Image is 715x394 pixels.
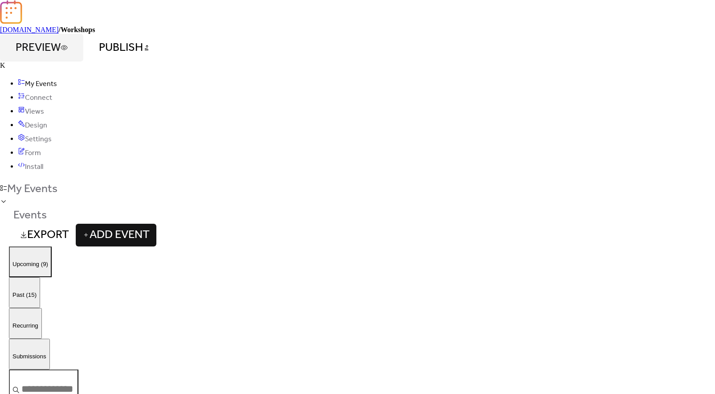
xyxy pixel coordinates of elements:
[9,339,50,369] button: Submissions
[25,77,57,91] span: My Events
[25,105,44,119] span: Views
[9,246,52,277] button: Upcoming (9)
[16,40,61,57] span: Preview
[13,224,76,246] a: Export
[76,232,156,240] a: Add Event
[61,26,95,33] b: Workshops
[25,132,52,146] span: Settings
[59,26,61,33] b: /
[27,227,69,244] span: Export
[25,160,43,174] span: Install
[18,107,44,115] a: Views
[7,181,57,198] span: My Events
[18,148,41,156] a: Form
[25,119,47,132] span: Design
[18,79,57,87] a: My Events
[9,308,42,339] button: Recurring
[18,162,43,170] a: Install
[76,224,156,246] button: Add Event
[18,121,47,128] a: Design
[18,135,52,142] a: Settings
[90,227,150,244] span: Add Event
[9,277,40,308] button: Past (15)
[13,205,47,226] span: Events
[25,91,52,105] span: Connect
[25,146,41,160] span: Form
[18,93,52,101] a: Connect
